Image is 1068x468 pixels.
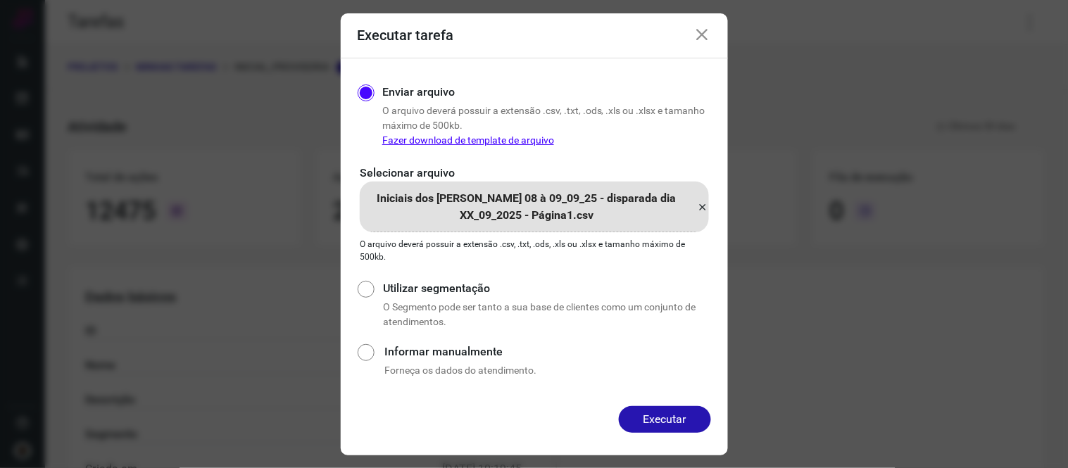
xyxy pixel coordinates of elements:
p: Selecionar arquivo [360,165,708,182]
label: Enviar arquivo [382,84,455,101]
p: O arquivo deverá possuir a extensão .csv, .txt, .ods, .xls ou .xlsx e tamanho máximo de 500kb. [382,103,711,148]
label: Utilizar segmentação [383,280,710,297]
p: Iniciais dos [PERSON_NAME] 08 à 09_09_25 - disparada dia XX_09_2025 - Página1.csv [360,190,694,224]
label: Informar manualmente [384,343,710,360]
p: O Segmento pode ser tanto a sua base de clientes como um conjunto de atendimentos. [383,300,710,329]
p: Forneça os dados do atendimento. [384,363,710,378]
button: Executar [619,406,711,433]
p: O arquivo deverá possuir a extensão .csv, .txt, .ods, .xls ou .xlsx e tamanho máximo de 500kb. [360,238,708,263]
a: Fazer download de template de arquivo [382,134,554,146]
h3: Executar tarefa [358,27,454,44]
